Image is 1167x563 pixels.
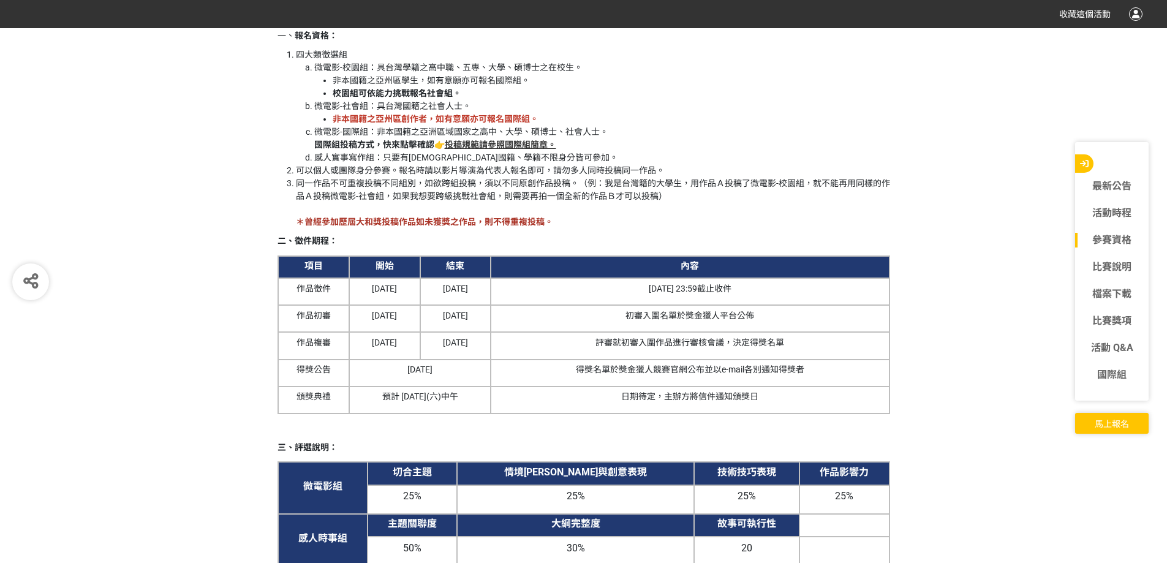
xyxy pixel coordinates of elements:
[495,363,885,376] p: 得獎名單於獎金獵人競賽官網公布並以e-mail各別通知得獎者
[403,490,421,502] span: 25%
[314,126,890,151] li: 微電影-國際組：非本國籍之亞洲區域國家之高中、大學、碩博士、社會人士。
[1075,341,1149,355] a: 活動 Q&A
[304,260,323,271] strong: 項目
[314,61,890,100] li: 微電影-校園組：具台灣學籍之高中職、五專、大學、碩博士之在校生。
[717,466,776,478] strong: 技術技巧表現
[282,336,345,349] p: 作品複審
[567,542,585,554] span: 30%
[296,48,890,164] li: 四大類徵選組
[835,490,853,502] span: 25%
[1075,314,1149,328] a: 比賽獎項
[504,466,647,478] strong: 情境[PERSON_NAME]與創意表現
[495,309,885,322] p: 初審入圍名單於獎金獵人平台公佈
[296,177,890,229] li: 同一作品不可重複投稿不同組別，如欲跨組投稿，須以不同原創作品投稿。（例：我是台灣籍的大學生，用作品Ａ投稿了微電影-校園組，就不能再用同樣的作品Ａ投稿微電影-社會組，如果我想要跨級挑戰社會組，則需...
[314,140,445,149] strong: 國際組投稿方式，快來點擊確認👉
[278,236,338,246] strong: 二、徵件期程：
[376,260,394,271] strong: 開始
[1075,179,1149,194] a: 最新公告
[278,29,890,42] p: 一、
[424,336,486,349] p: [DATE]
[282,390,345,403] p: 頒獎典禮
[1097,369,1127,380] span: 國際組
[353,336,416,349] p: [DATE]
[282,282,345,295] p: 作品徵件
[820,466,869,478] strong: 作品影響力
[738,490,756,502] span: 25%
[495,282,885,295] p: [DATE] 23:59截止收件
[296,217,553,227] strong: ＊曾經參加歷屆大和獎投稿作品如未獲獎之作品，則不得重複投稿。
[551,518,600,529] strong: 大綱完整度
[681,260,699,271] strong: 內容
[298,532,347,544] strong: 感人時事組
[1095,419,1129,429] span: 馬上報名
[333,88,461,98] strong: 校園組可依能力挑戰報名社會組。
[1075,413,1149,434] button: 馬上報名
[333,74,890,87] li: 非本國籍之亞州區學生，如有意願亦可報名國際組。
[282,309,345,322] p: 作品初審
[1075,233,1149,247] a: 參賽資格
[353,282,416,295] p: [DATE]
[1075,368,1149,382] a: 國際組
[741,542,752,554] span: 20
[353,390,487,403] p: 預計 [DATE](六)中午
[495,390,885,403] p: 日期待定，主辦方將信件通知頒獎日
[424,309,486,322] p: [DATE]
[314,151,890,164] li: 感人實事寫作組：只要有[DEMOGRAPHIC_DATA]國籍、學籍不限身分皆可參加。
[388,518,437,529] strong: 主題關聯度
[445,140,556,149] a: 投稿規範請參照國際組簡章。
[1075,260,1149,274] a: 比賽說明
[303,480,342,492] strong: 微電影組
[278,442,338,452] strong: 三、評選說明：
[295,31,338,40] strong: 報名資格：
[495,336,885,349] p: 評審就初審入圍作品進行審核會議，決定得獎名單
[424,282,486,295] p: [DATE]
[353,309,416,322] p: [DATE]
[282,363,345,376] p: 得獎公告
[353,363,487,376] p: [DATE]
[403,542,421,554] span: 50%
[296,164,890,177] li: 可以個人或團隊身分參賽。報名時請以影片導演為代表人報名即可，請勿多人同時投稿同一作品。
[717,518,776,529] strong: 故事可執行性
[446,260,464,271] strong: 結束
[1075,206,1149,221] a: 活動時程
[1075,287,1149,301] a: 檔案下載
[567,490,585,502] span: 25%
[333,114,538,124] strong: 非本國籍之亞州區創作者，如有意願亦可報名國際組。
[314,100,890,126] li: 微電影-社會組：具台灣國籍之社會人士。
[1059,9,1111,19] span: 收藏這個活動
[393,466,432,478] strong: 切合主題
